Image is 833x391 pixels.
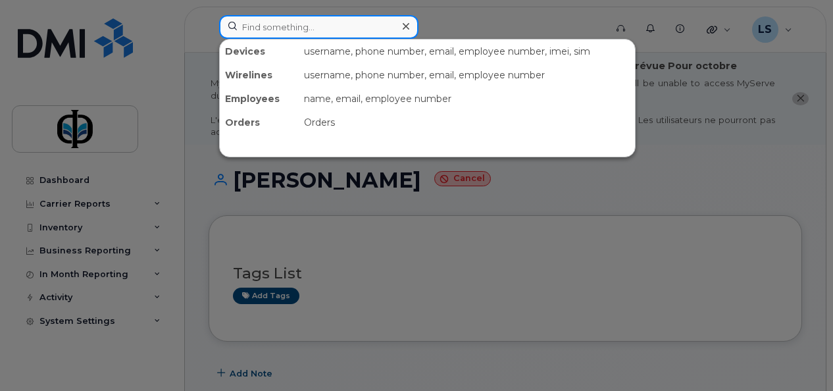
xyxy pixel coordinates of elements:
[220,87,299,111] div: Employees
[220,111,299,134] div: Orders
[299,111,635,134] div: Orders
[220,63,299,87] div: Wirelines
[299,63,635,87] div: username, phone number, email, employee number
[220,39,299,63] div: Devices
[299,87,635,111] div: name, email, employee number
[299,39,635,63] div: username, phone number, email, employee number, imei, sim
